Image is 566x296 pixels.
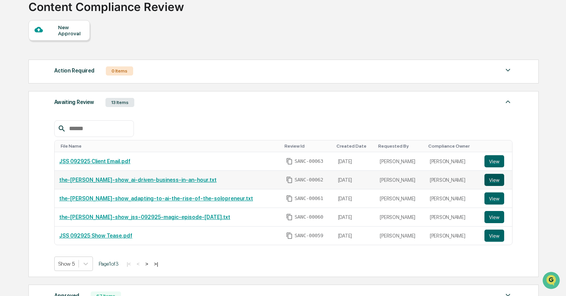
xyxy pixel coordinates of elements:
div: Toggle SortBy [285,143,330,149]
button: Start new chat [129,60,138,69]
div: Toggle SortBy [378,143,422,149]
span: Copy Id [286,214,293,220]
button: < [134,261,142,267]
div: Toggle SortBy [61,143,279,149]
span: Preclearance [15,96,49,103]
span: Data Lookup [15,110,48,118]
div: Awaiting Review [54,97,94,107]
a: Powered byPylon [53,128,92,134]
div: 🖐️ [8,96,14,102]
td: [PERSON_NAME] [425,208,480,227]
a: 🖐️Preclearance [5,93,52,106]
a: the-[PERSON_NAME]-show_jss-092925-magic-episode-[DATE].txt [59,214,230,220]
a: JSS 092925 Show Tease.pdf [59,233,132,239]
span: Copy Id [286,176,293,183]
div: 🔎 [8,111,14,117]
div: Toggle SortBy [336,143,373,149]
a: 🗄️Attestations [52,93,97,106]
a: View [484,192,508,205]
div: Start new chat [26,58,124,66]
td: [DATE] [333,189,376,208]
td: [DATE] [333,171,376,189]
span: Copy Id [286,195,293,202]
td: [PERSON_NAME] [375,208,425,227]
button: View [484,192,504,205]
a: 🔎Data Lookup [5,107,51,121]
span: Pylon [75,129,92,134]
span: Copy Id [286,232,293,239]
div: We're available if you need us! [26,66,96,72]
div: New Approval [58,24,83,36]
span: Page 1 of 3 [99,261,119,267]
div: 13 Items [105,98,134,107]
div: Toggle SortBy [428,143,477,149]
a: View [484,230,508,242]
td: [PERSON_NAME] [425,171,480,189]
a: JSS 092925 Client Email.pdf [59,158,130,164]
span: SANC-00063 [294,158,323,164]
a: the-[PERSON_NAME]-show_ai-driven-business-in-an-hour.txt [59,177,217,183]
p: How can we help? [8,16,138,28]
td: [PERSON_NAME] [425,227,480,245]
span: SANC-00061 [294,195,323,202]
div: 🗄️ [55,96,61,102]
div: Action Required [54,66,94,76]
span: Attestations [63,96,94,103]
td: [PERSON_NAME] [375,227,425,245]
span: SANC-00059 [294,233,323,239]
a: View [484,155,508,167]
iframe: Open customer support [542,271,562,291]
td: [PERSON_NAME] [375,152,425,171]
button: View [484,155,504,167]
a: View [484,211,508,223]
span: Copy Id [286,158,293,165]
span: SANC-00062 [294,177,323,183]
td: [PERSON_NAME] [425,152,480,171]
td: [PERSON_NAME] [375,189,425,208]
td: [DATE] [333,208,376,227]
td: [DATE] [333,227,376,245]
td: [PERSON_NAME] [375,171,425,189]
button: > [143,261,151,267]
img: caret [503,66,513,75]
a: View [484,174,508,186]
a: the-[PERSON_NAME]-show_adapting-to-ai-the-rise-of-the-solopreneur.txt [59,195,253,202]
button: |< [124,261,133,267]
button: View [484,230,504,242]
img: 1746055101610-c473b297-6a78-478c-a979-82029cc54cd1 [8,58,21,72]
td: [DATE] [333,152,376,171]
div: Toggle SortBy [486,143,509,149]
td: [PERSON_NAME] [425,189,480,208]
button: View [484,174,504,186]
button: >| [152,261,160,267]
div: 0 Items [106,66,133,76]
button: View [484,211,504,223]
span: SANC-00060 [294,214,323,220]
img: caret [503,97,513,106]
